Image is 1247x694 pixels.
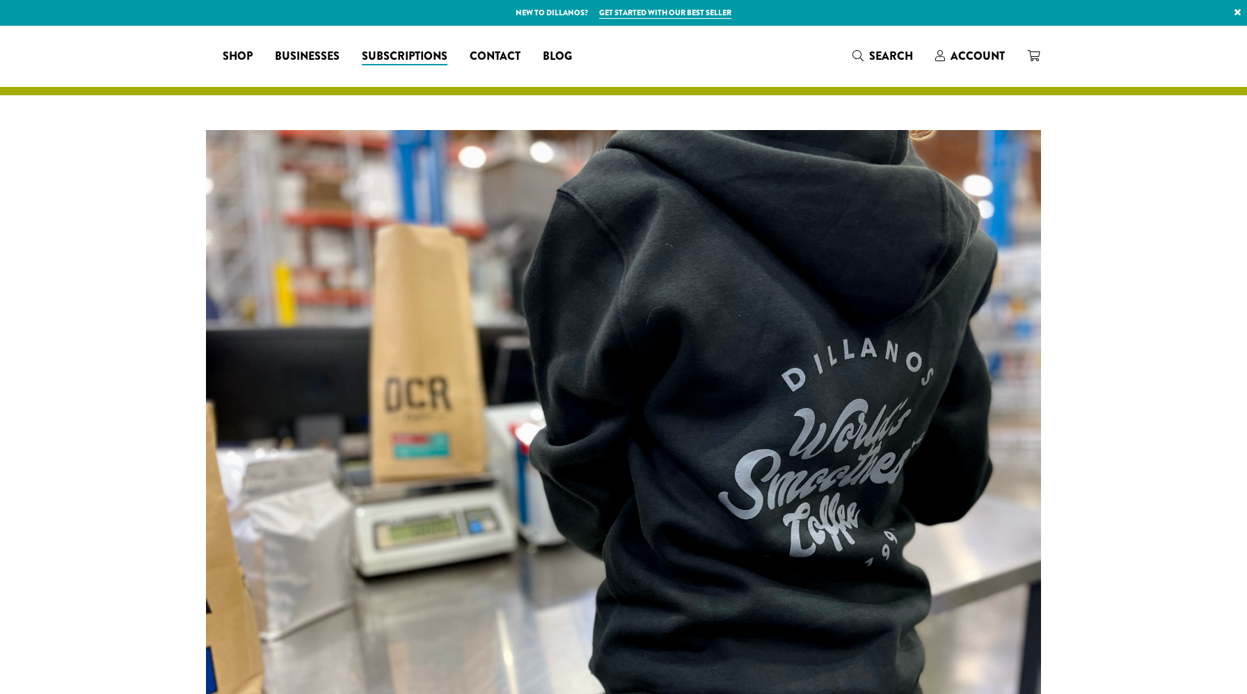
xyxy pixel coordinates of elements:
span: Shop [223,48,253,65]
span: Search [869,48,913,64]
span: Account [951,48,1005,64]
span: Subscriptions [362,48,447,65]
span: Businesses [275,48,340,65]
span: Blog [543,48,572,65]
a: Get started with our best seller [599,7,731,19]
a: Search [841,45,924,67]
a: Shop [212,45,264,67]
span: Contact [470,48,521,65]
